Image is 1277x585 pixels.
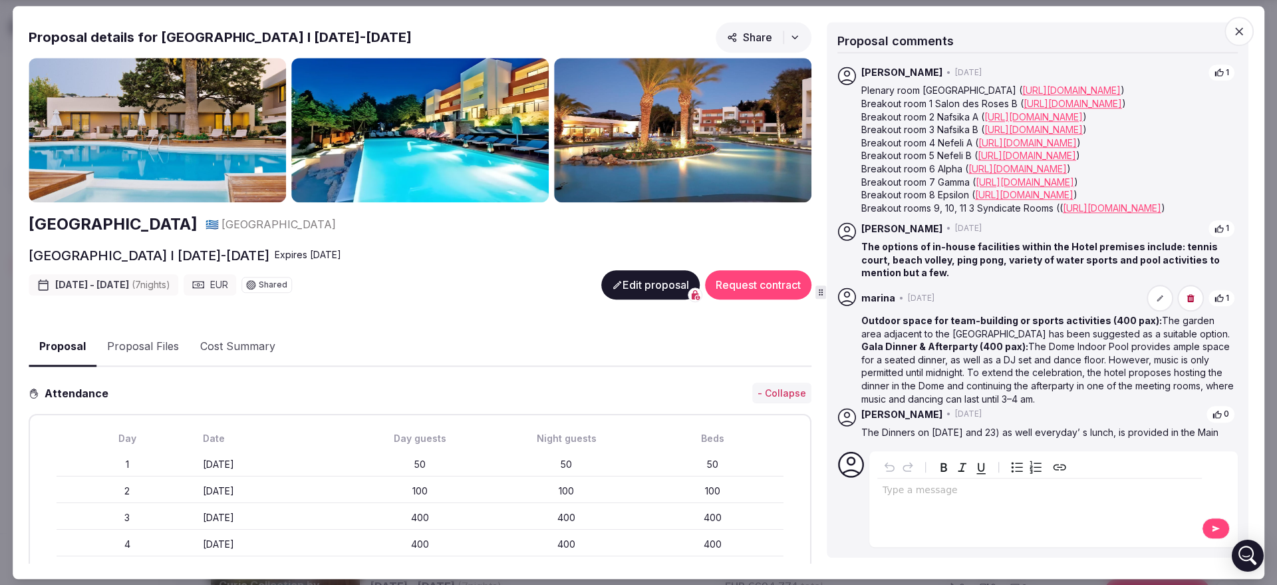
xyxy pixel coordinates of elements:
button: 0 [1206,405,1235,423]
button: Bold [934,458,953,477]
strong: Outdoor space for team-building or sports activities (400 pax): [861,315,1162,326]
span: • [946,224,951,235]
button: Create link [1050,458,1069,477]
p: Breakout rooms 9, 10, 11 3 Syndicate Rooms (( ) [861,202,1235,215]
div: [DATE] [203,485,344,498]
div: 400 [642,538,783,551]
a: [URL][DOMAIN_NAME] [978,150,1076,162]
button: Cost Summary [190,328,286,367]
button: Request contract [705,270,811,299]
span: [DATE] [955,224,982,235]
img: Gallery photo 2 [291,58,549,203]
div: Day guests [350,432,491,445]
h3: Attendance [39,385,119,401]
span: 1 [1226,293,1229,304]
a: [GEOGRAPHIC_DATA] [29,213,198,236]
div: 100 [496,485,637,498]
h2: Proposal details for [GEOGRAPHIC_DATA] I [DATE]-[DATE] [29,28,412,47]
button: Underline [972,458,990,477]
div: 100 [350,485,491,498]
button: Proposal Files [96,328,190,367]
span: [PERSON_NAME] [861,222,942,236]
div: 50 [642,458,783,471]
a: [URL][DOMAIN_NAME] [1024,98,1122,109]
span: [GEOGRAPHIC_DATA] [221,217,336,232]
a: [URL][DOMAIN_NAME] [976,176,1074,188]
p: Breakout room 8 Epsilon ( ) [861,189,1235,202]
img: Gallery photo 1 [29,58,286,203]
a: [URL][DOMAIN_NAME] [984,124,1083,136]
a: [URL][DOMAIN_NAME] [968,163,1067,174]
a: [URL][DOMAIN_NAME] [1063,202,1161,214]
p: Breakout room 3 Nafsika B ( ) [861,124,1235,137]
span: marina [861,292,895,305]
p: The garden area adjacent to the [GEOGRAPHIC_DATA] has been suggested as a suitable option. [861,314,1235,340]
div: 4 [57,538,198,551]
a: [URL][DOMAIN_NAME] [978,137,1077,148]
p: Breakout room 5 Nefeli B ( ) [861,150,1235,163]
div: 2 [57,485,198,498]
p: Breakout room 4 Nefeli A ( ) [861,136,1235,150]
div: editable markdown [877,479,1202,505]
span: ( 7 night s ) [132,279,170,290]
span: Share [727,31,772,44]
button: 1 [1208,290,1235,307]
a: [URL][DOMAIN_NAME] [984,111,1083,122]
span: [PERSON_NAME] [861,408,942,421]
button: Proposal [29,327,96,367]
a: [URL][DOMAIN_NAME] [975,190,1073,201]
span: [DATE] [955,67,982,79]
button: - Collapse [752,383,811,404]
div: 400 [350,511,491,524]
button: Italic [953,458,972,477]
div: 100 [642,485,783,498]
div: 400 [642,511,783,524]
p: Breakout room 1 Salon des Roses B ( ) [861,97,1235,110]
button: 1 [1208,64,1235,82]
span: 1 [1226,224,1229,235]
div: Date [203,432,344,445]
button: Numbered list [1026,458,1045,477]
p: ​Plenary room [GEOGRAPHIC_DATA] ( ) [861,85,1235,98]
button: Share [716,22,811,53]
div: 400 [496,538,637,551]
div: 400 [350,538,491,551]
span: [DATE] [955,409,982,420]
strong: The options of in-house facilities within the Hotel premises include: tennis court, beach volley,... [861,242,1220,279]
span: • [899,293,904,304]
button: Edit proposal [601,270,700,299]
span: 1 [1226,67,1229,79]
div: 50 [350,458,491,471]
span: Proposal comments [837,34,954,48]
img: Gallery photo 3 [554,58,811,203]
div: EUR [184,274,236,295]
h2: [GEOGRAPHIC_DATA] I [DATE]-[DATE] [29,246,269,265]
div: toggle group [1008,458,1045,477]
div: [DATE] [203,458,344,471]
span: • [946,409,951,420]
span: Shared [259,281,287,289]
div: [DATE] [203,538,344,551]
p: The Dinners on [DATE] and 23) as well everyday’ s lunch, is provided in the Main Restaurant of th... [861,426,1235,491]
p: Breakout room 6 Alpha ( ) [861,162,1235,176]
div: Night guests [496,432,637,445]
div: Expire s [DATE] [275,248,341,262]
button: Bulleted list [1008,458,1026,477]
span: • [946,67,951,79]
p: The Dome Indoor Pool provides ample space for a seated dinner, as well as a DJ set and dance floo... [861,340,1235,405]
span: 0 [1224,409,1229,420]
div: [DATE] [203,511,344,524]
div: 50 [496,458,637,471]
span: [PERSON_NAME] [861,67,942,80]
strong: Gala Dinner & Afterparty (400 pax): [861,341,1028,352]
div: Beds [642,432,783,445]
span: [DATE] [908,293,934,304]
a: [URL][DOMAIN_NAME] [1022,85,1121,97]
span: [DATE] - [DATE] [55,278,170,292]
button: 1 [1208,220,1235,238]
div: 400 [496,511,637,524]
div: 3 [57,511,198,524]
button: 🇬🇷 [206,217,219,232]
